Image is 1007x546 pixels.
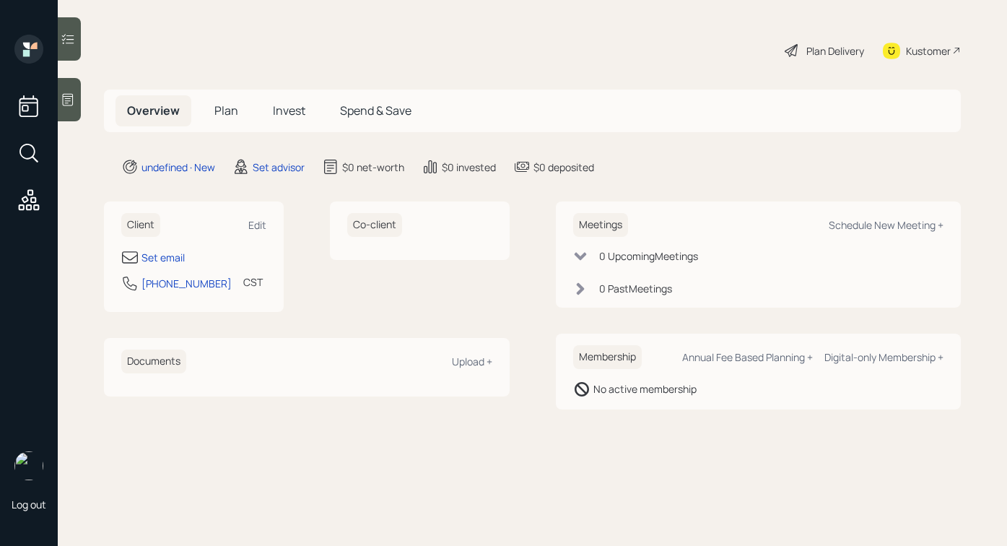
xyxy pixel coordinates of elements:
div: 0 Upcoming Meeting s [599,248,698,264]
span: Spend & Save [340,103,411,118]
div: Plan Delivery [806,43,864,58]
div: Edit [248,218,266,232]
div: Annual Fee Based Planning + [682,350,813,364]
h6: Client [121,213,160,237]
span: Plan [214,103,238,118]
div: Set advisor [253,160,305,175]
div: Log out [12,498,46,511]
div: No active membership [593,381,697,396]
div: Schedule New Meeting + [829,218,943,232]
div: Kustomer [906,43,951,58]
div: Set email [141,250,185,265]
h6: Documents [121,350,186,373]
img: robby-grisanti-headshot.png [14,451,43,480]
h6: Meetings [573,213,628,237]
div: Digital-only Membership + [824,350,943,364]
div: Upload + [452,355,492,368]
h6: Membership [573,345,642,369]
span: Invest [273,103,305,118]
h6: Co-client [347,213,402,237]
div: $0 net-worth [342,160,404,175]
div: $0 invested [442,160,496,175]
div: undefined · New [141,160,215,175]
div: $0 deposited [533,160,594,175]
div: CST [243,274,263,290]
div: 0 Past Meeting s [599,281,672,296]
span: Overview [127,103,180,118]
div: [PHONE_NUMBER] [141,276,232,291]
